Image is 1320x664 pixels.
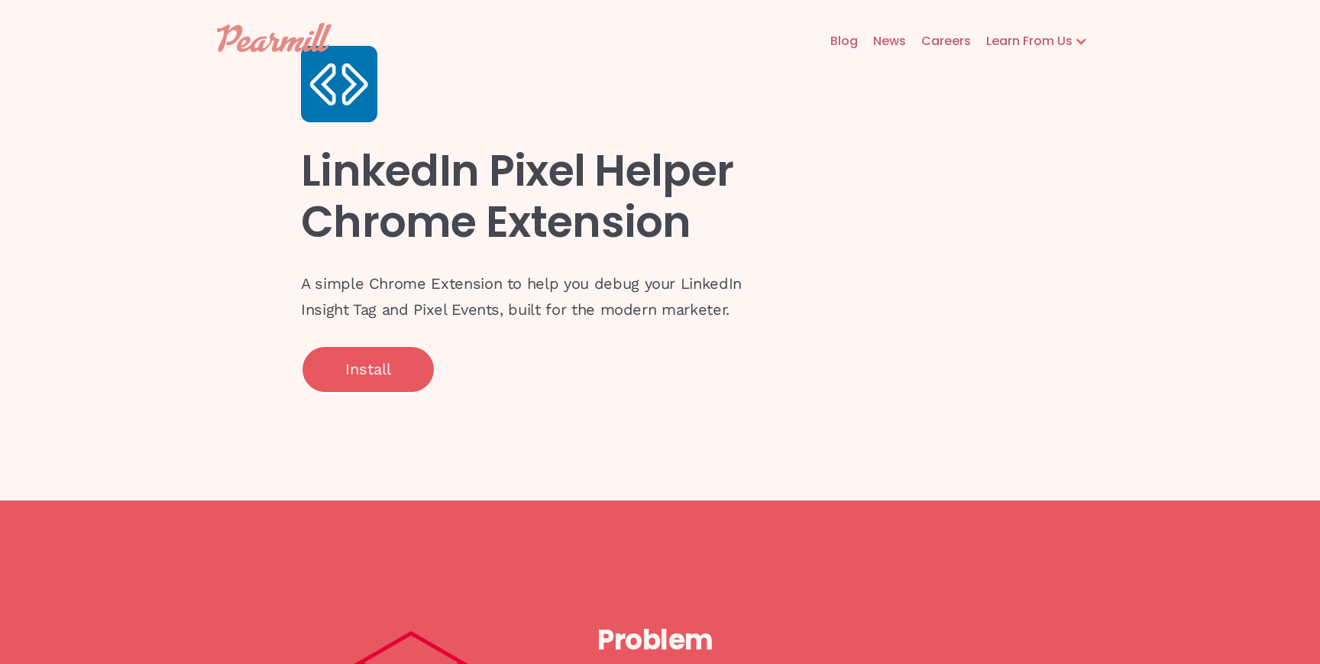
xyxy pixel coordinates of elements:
[301,145,759,248] h1: LinkedIn Pixel Helper Chrome Extension
[971,32,1072,50] div: Learn From Us
[301,345,435,394] a: Install
[858,17,906,66] a: News
[971,17,1103,66] div: Learn From Us
[597,623,1019,658] h2: Problem
[815,17,858,66] a: Blog
[301,270,759,322] p: A simple Chrome Extension to help you debug your LinkedIn Insight Tag and Pixel Events, built for...
[906,17,971,66] a: Careers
